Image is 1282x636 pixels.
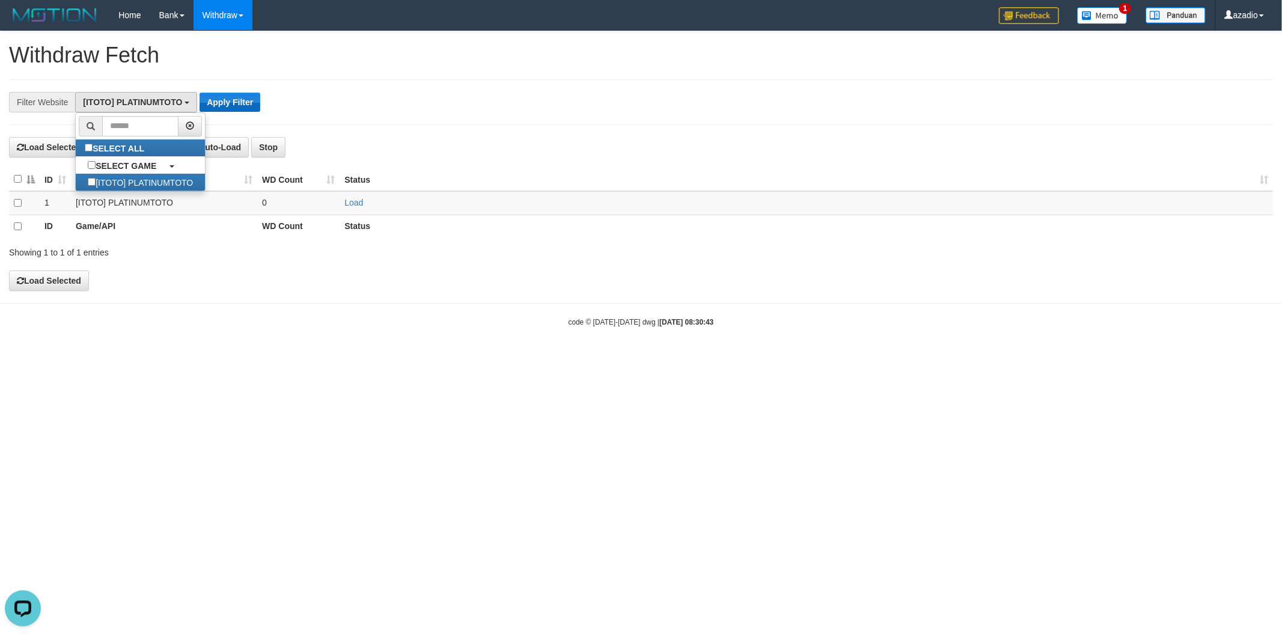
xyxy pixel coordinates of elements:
[9,6,100,24] img: MOTION_logo.png
[76,174,205,191] label: [ITOTO] PLATINUMTOTO
[40,168,71,191] th: ID: activate to sort column ascending
[75,92,197,112] button: [ITOTO] PLATINUMTOTO
[1119,3,1132,14] span: 1
[251,137,285,157] button: Stop
[85,144,93,151] input: SELECT ALL
[9,43,1273,67] h1: Withdraw Fetch
[344,198,363,207] a: Load
[340,168,1273,191] th: Status: activate to sort column ascending
[76,139,156,156] label: SELECT ALL
[71,191,257,215] td: [ITOTO] PLATINUMTOTO
[659,318,713,326] strong: [DATE] 08:30:43
[83,97,182,107] span: [ITOTO] PLATINUMTOTO
[71,168,257,191] th: Game/API: activate to sort column ascending
[569,318,714,326] small: code © [DATE]-[DATE] dwg |
[9,92,75,112] div: Filter Website
[257,168,340,191] th: WD Count: activate to sort column ascending
[9,242,525,258] div: Showing 1 to 1 of 1 entries
[71,215,257,237] th: Game/API
[1077,7,1128,24] img: Button%20Memo.svg
[88,161,96,169] input: SELECT GAME
[76,157,205,174] a: SELECT GAME
[40,215,71,237] th: ID
[40,191,71,215] td: 1
[9,137,89,157] button: Load Selected
[5,5,41,41] button: Open LiveChat chat widget
[96,161,156,171] b: SELECT GAME
[1146,7,1206,23] img: panduan.png
[999,7,1059,24] img: Feedback.jpg
[340,215,1273,237] th: Status
[200,93,260,112] button: Apply Filter
[262,198,267,207] span: 0
[88,178,96,186] input: [ITOTO] PLATINUMTOTO
[257,215,340,237] th: WD Count
[9,271,89,291] button: Load Selected
[166,137,249,157] button: Run Auto-Load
